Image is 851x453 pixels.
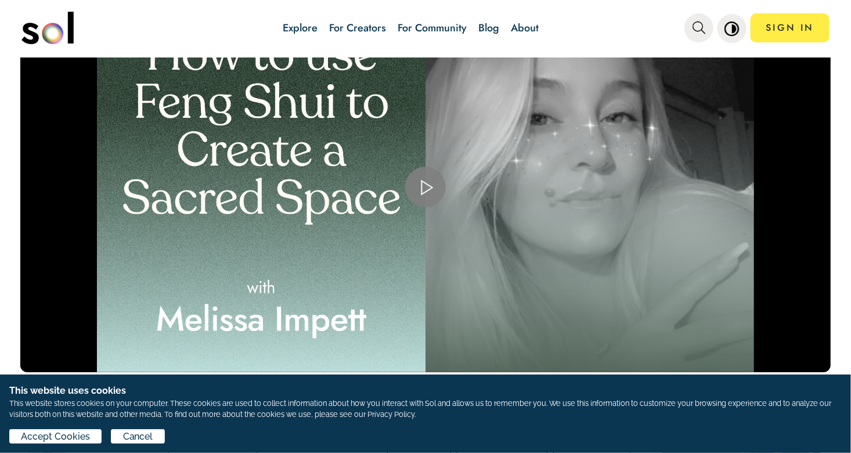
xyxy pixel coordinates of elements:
img: logo [21,12,74,44]
button: Play Video [405,167,446,207]
span: Cancel [123,430,153,444]
p: This website stores cookies on your computer. These cookies are used to collect information about... [9,398,842,420]
div: Video Player [20,2,831,372]
a: About [511,20,539,35]
a: Explore [283,20,318,35]
span: Accept Cookies [21,430,90,444]
button: Accept Cookies [9,429,102,444]
button: Cancel [111,429,164,444]
nav: main navigation [21,8,830,48]
h1: This website uses cookies [9,384,842,398]
a: SIGN IN [751,13,830,42]
a: For Creators [329,20,386,35]
a: Blog [478,20,499,35]
a: For Community [398,20,467,35]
